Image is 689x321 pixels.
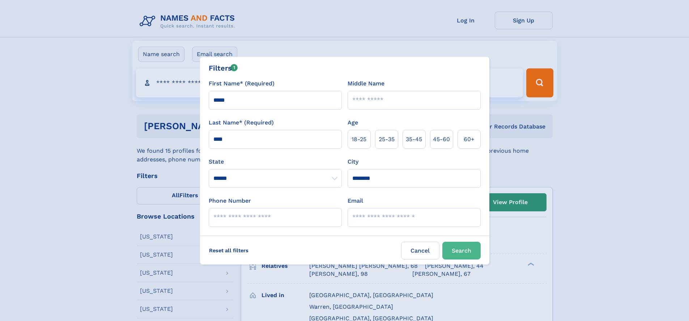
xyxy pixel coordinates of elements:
label: Cancel [401,242,439,259]
label: Phone Number [209,197,251,205]
button: Search [442,242,481,259]
span: 25‑35 [379,135,395,144]
span: 60+ [464,135,475,144]
span: 18‑25 [352,135,366,144]
span: 45‑60 [433,135,450,144]
label: Age [348,118,358,127]
div: Filters [209,63,238,73]
span: 35‑45 [406,135,422,144]
label: Last Name* (Required) [209,118,274,127]
label: Email [348,197,363,205]
label: City [348,157,358,166]
label: Reset all filters [204,242,253,259]
label: Middle Name [348,79,384,88]
label: State [209,157,342,166]
label: First Name* (Required) [209,79,275,88]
